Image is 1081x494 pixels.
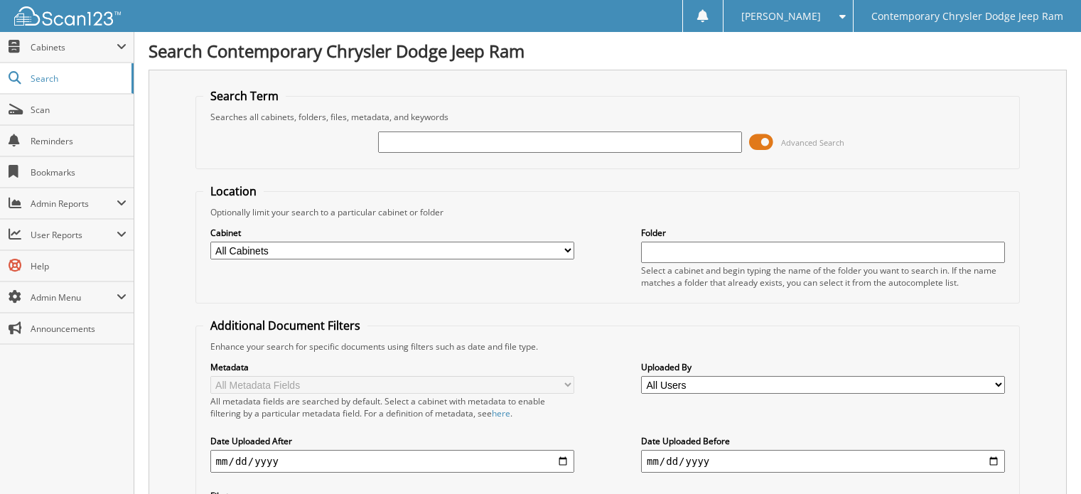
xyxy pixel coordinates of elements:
div: Optionally limit your search to a particular cabinet or folder [203,206,1013,218]
legend: Location [203,183,264,199]
span: Admin Reports [31,198,117,210]
span: Admin Menu [31,291,117,304]
span: Cabinets [31,41,117,53]
span: Reminders [31,135,127,147]
div: Enhance your search for specific documents using filters such as date and file type. [203,340,1013,353]
iframe: Chat Widget [1010,426,1081,494]
span: Advanced Search [781,137,844,148]
span: [PERSON_NAME] [741,12,821,21]
label: Folder [641,227,1005,239]
div: Select a cabinet and begin typing the name of the folder you want to search in. If the name match... [641,264,1005,289]
span: Contemporary Chrysler Dodge Jeep Ram [871,12,1063,21]
span: User Reports [31,229,117,241]
span: Bookmarks [31,166,127,178]
a: here [492,407,510,419]
h1: Search Contemporary Chrysler Dodge Jeep Ram [149,39,1067,63]
label: Uploaded By [641,361,1005,373]
label: Date Uploaded Before [641,435,1005,447]
span: Help [31,260,127,272]
span: Announcements [31,323,127,335]
span: Scan [31,104,127,116]
img: scan123-logo-white.svg [14,6,121,26]
span: Search [31,73,124,85]
input: start [210,450,574,473]
legend: Additional Document Filters [203,318,367,333]
label: Date Uploaded After [210,435,574,447]
input: end [641,450,1005,473]
label: Cabinet [210,227,574,239]
label: Metadata [210,361,574,373]
div: All metadata fields are searched by default. Select a cabinet with metadata to enable filtering b... [210,395,574,419]
legend: Search Term [203,88,286,104]
div: Searches all cabinets, folders, files, metadata, and keywords [203,111,1013,123]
